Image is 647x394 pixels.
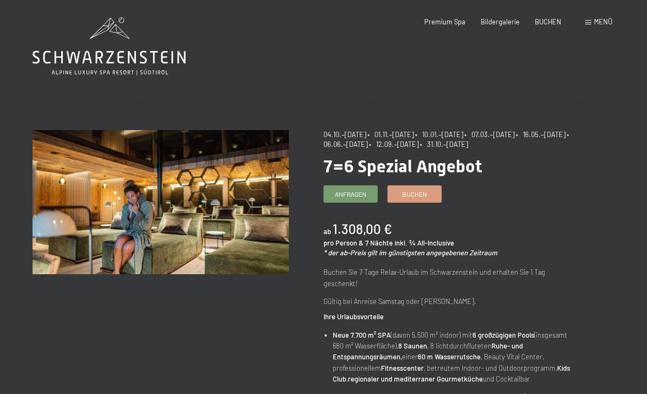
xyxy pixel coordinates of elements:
[481,17,520,26] a: Bildergalerie
[420,140,468,148] span: • 31.10.–[DATE]
[323,267,580,289] p: Buchen Sie 7 Tage Relax-Urlaub im Schwarzenstein und erhalten Sie 1 Tag geschenkt!
[323,130,572,148] span: • 06.06.–[DATE]
[594,17,612,26] span: Menü
[323,238,364,247] span: pro Person &
[323,312,384,321] strong: Ihre Urlaubsvorteile
[388,186,441,202] a: Buchen
[516,130,566,139] span: • 16.05.–[DATE]
[323,248,497,257] em: * der ab-Preis gilt im günstigsten angegebenen Zeitraum
[323,130,366,139] span: 04.10.–[DATE]
[335,190,366,199] span: Anfragen
[333,330,580,385] li: (davon 5.500 m² indoor) mit (insgesamt 680 m² Wasserfläche), , 8 lichtdurchfluteten einer , Beaut...
[394,238,454,247] span: inkl. ¾ All-Inclusive
[324,186,377,202] a: Anfragen
[402,190,427,199] span: Buchen
[333,331,391,339] strong: Neue 7.700 m² SPA
[323,156,482,177] span: 7=6 Spezial Angebot
[323,227,331,236] span: ab
[535,17,561,26] a: BUCHEN
[323,296,580,307] p: Gültig bei Anreise Samstag oder [PERSON_NAME].
[464,130,515,139] span: • 07.03.–[DATE]
[348,374,483,383] strong: regionaler und mediterraner Gourmetküche
[369,140,419,148] span: • 12.09.–[DATE]
[333,221,392,237] b: 1.308,00 €
[473,331,534,339] strong: 6 großzügigen Pools
[367,130,414,139] span: • 01.11.–[DATE]
[398,341,427,350] strong: 8 Saunen
[33,130,289,274] img: 7=6 Spezial Angebot
[381,364,424,372] strong: Fitnesscenter
[365,238,393,247] span: 7 Nächte
[424,17,465,26] a: Premium Spa
[418,352,481,361] strong: 60 m Wasserrutsche
[415,130,463,139] span: • 10.01.–[DATE]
